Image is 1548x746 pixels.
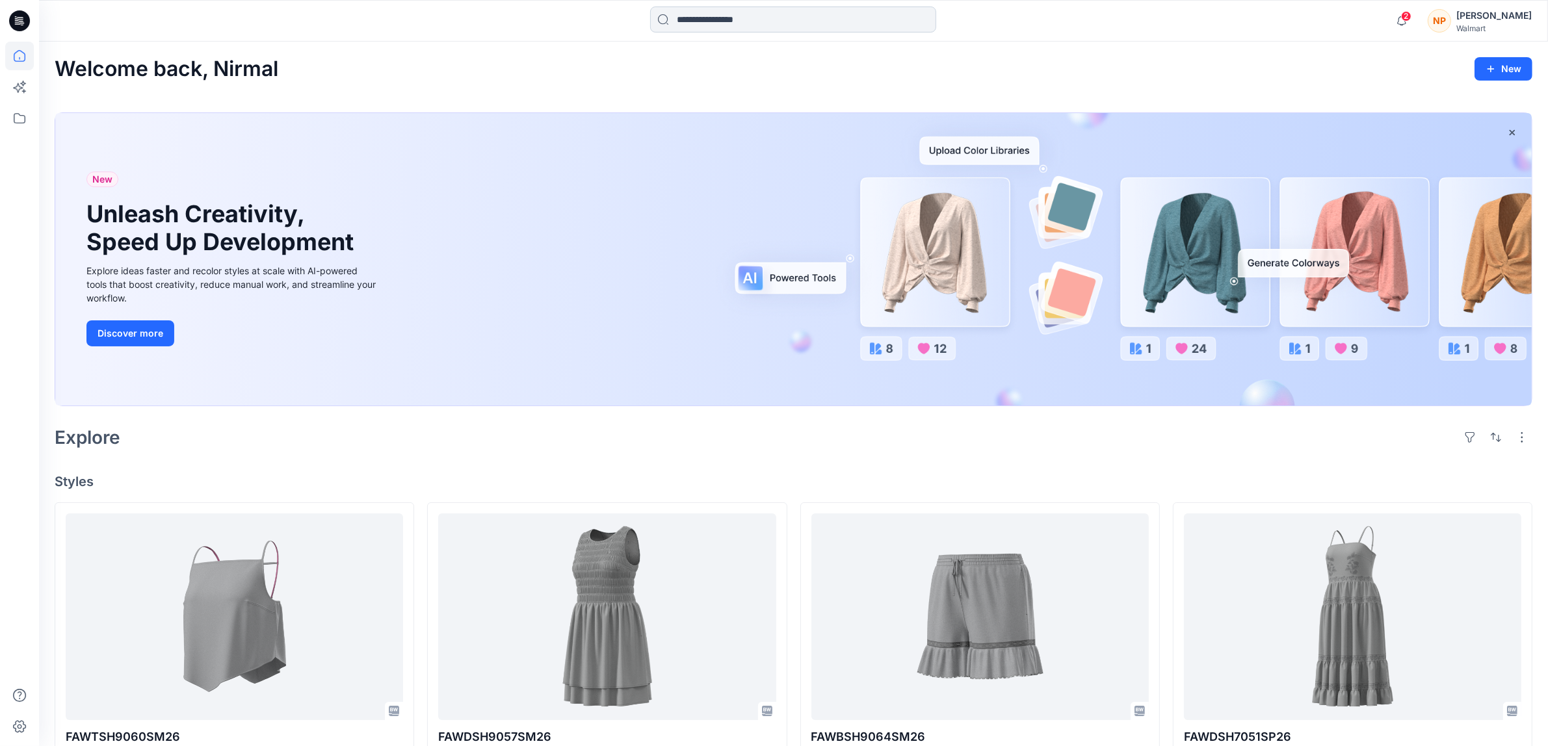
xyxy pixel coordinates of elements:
[438,513,776,720] a: FAWDSH9057SM26
[1456,23,1532,33] div: Walmart
[86,320,379,346] a: Discover more
[86,320,174,346] button: Discover more
[1401,11,1411,21] span: 2
[1428,9,1451,32] div: NP
[92,172,112,187] span: New
[55,427,120,448] h2: Explore
[811,728,1149,746] p: FAWBSH9064SM26
[66,728,403,746] p: FAWTSH9060SM26
[1456,8,1532,23] div: [PERSON_NAME]
[1475,57,1532,81] button: New
[55,474,1532,489] h4: Styles
[66,513,403,720] a: FAWTSH9060SM26
[811,513,1149,720] a: FAWBSH9064SM26
[55,57,278,81] h2: Welcome back, Nirmal
[86,264,379,305] div: Explore ideas faster and recolor styles at scale with AI-powered tools that boost creativity, red...
[1184,728,1521,746] p: FAWDSH7051SP26
[438,728,776,746] p: FAWDSH9057SM26
[1184,513,1521,720] a: FAWDSH7051SP26
[86,200,360,256] h1: Unleash Creativity, Speed Up Development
